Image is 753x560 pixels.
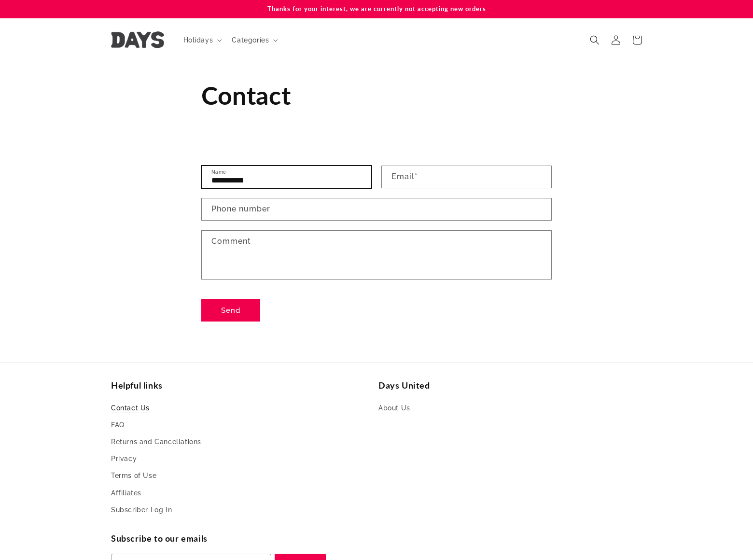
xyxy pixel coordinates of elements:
a: About Us [378,402,410,417]
h1: Contact [201,79,552,112]
a: Privacy [111,450,137,467]
a: FAQ [111,417,125,434]
a: Contact Us [111,402,150,417]
span: Holidays [183,36,213,44]
span: Categories [232,36,269,44]
a: Subscriber Log In [111,502,172,518]
h2: Days United [378,380,642,391]
a: Returns and Cancellations [111,434,201,450]
h2: Helpful links [111,380,375,391]
button: Send [201,299,260,322]
h2: Subscribe to our emails [111,533,376,544]
summary: Categories [226,30,282,50]
a: Terms of Use [111,467,156,484]
a: Affiliates [111,485,141,502]
img: Days United [111,31,164,48]
summary: Holidays [178,30,226,50]
summary: Search [584,29,605,51]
